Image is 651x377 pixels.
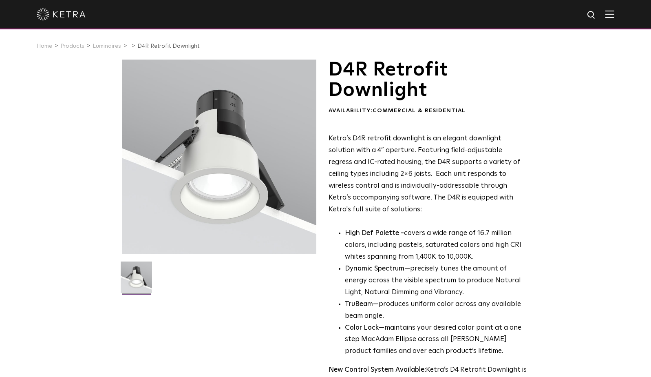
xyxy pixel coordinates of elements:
li: —maintains your desired color point at a one step MacAdam Ellipse across all [PERSON_NAME] produc... [345,322,527,358]
img: D4R Retrofit Downlight [121,262,152,299]
div: Availability: [329,107,527,115]
a: D4R Retrofit Downlight [137,43,199,49]
p: Ketra’s D4R retrofit downlight is an elegant downlight solution with a 4” aperture. Featuring fie... [329,133,527,215]
strong: Dynamic Spectrum [345,265,404,272]
img: search icon [587,10,597,20]
strong: New Control System Available: [329,366,426,373]
img: ketra-logo-2019-white [37,8,86,20]
li: —precisely tunes the amount of energy across the visible spectrum to produce Natural Light, Natur... [345,263,527,299]
h1: D4R Retrofit Downlight [329,60,527,101]
strong: Color Lock [345,324,379,331]
span: Commercial & Residential [373,108,466,113]
a: Luminaires [93,43,121,49]
p: covers a wide range of 16.7 million colors, including pastels, saturated colors and high CRI whit... [345,228,527,263]
strong: High Def Palette - [345,230,404,237]
strong: TruBeam [345,301,373,308]
li: —produces uniform color across any available beam angle. [345,299,527,322]
img: Hamburger%20Nav.svg [605,10,614,18]
a: Products [60,43,84,49]
a: Home [37,43,52,49]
